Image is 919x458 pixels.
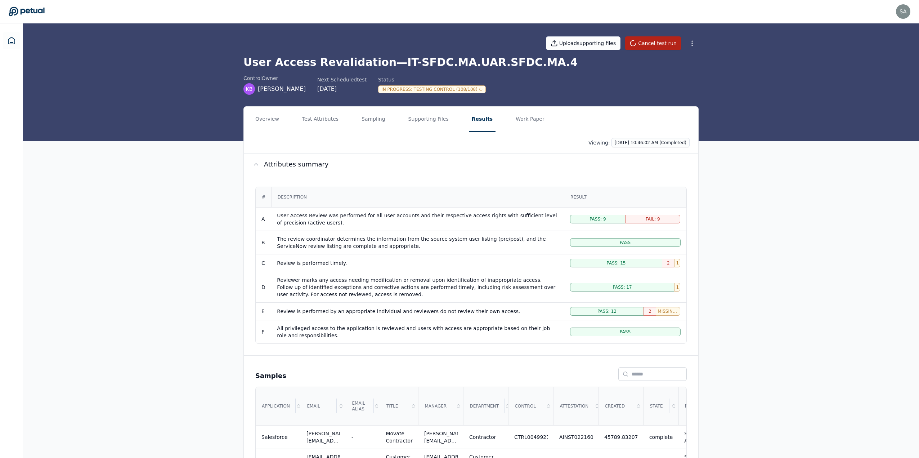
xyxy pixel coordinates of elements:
[272,187,564,207] div: Description
[256,272,271,302] td: D
[256,187,271,207] div: #
[896,4,910,19] img: sahil.gupta@toasttab.com
[277,235,558,250] div: The review coordinator determines the information from the source system user listing (pre/post),...
[613,284,632,290] span: Pass: 17
[346,387,374,425] div: Email Alias
[299,107,341,132] button: Test Attributes
[620,329,631,335] span: Pass
[686,37,699,50] button: More Options
[509,387,544,425] div: Control
[277,308,558,315] div: Review is performed by an appropriate individual and reviewers do not review their own access.
[256,207,271,231] td: A
[246,85,253,93] span: KB
[513,107,547,132] button: Work Paper
[546,36,621,50] button: Uploadsupporting files
[554,387,594,425] div: Attestation
[386,430,413,444] div: Movate Contractor
[676,260,678,266] span: 1
[256,320,271,343] td: F
[658,308,678,314] span: Missing Evidence: 4
[684,430,713,444] div: Support Agent - Tier 1
[589,216,606,222] span: Pass: 9
[243,56,699,69] h1: User Access Revalidation — IT-SFDC.MA.UAR.SFDC.MA.4
[405,107,452,132] button: Supporting Files
[604,433,638,441] div: 45789.83207
[255,371,286,381] h2: Samples
[261,433,288,441] div: Salesforce
[378,85,486,93] div: In Progress : Testing Control (108/108)
[256,231,271,254] td: B
[306,430,340,444] div: [PERSON_NAME][EMAIL_ADDRESS][PERSON_NAME][DOMAIN_NAME]
[599,387,634,425] div: Created
[256,387,296,425] div: Application
[244,154,698,175] button: Attributes summary
[419,387,454,425] div: Manager
[644,387,669,425] div: State
[317,85,367,93] div: [DATE]
[597,308,617,314] span: Pass: 12
[606,260,626,266] span: Pass: 15
[679,387,710,425] div: Role
[378,76,486,83] div: Status
[469,107,496,132] button: Results
[667,260,670,266] span: 2
[469,433,496,441] div: Contractor
[559,433,593,441] div: AINST0221607
[258,85,306,93] span: [PERSON_NAME]
[277,212,558,226] div: User Access Review was performed for all user accounts and their respective access rights with su...
[565,187,686,207] div: Result
[620,240,631,245] span: Pass
[244,107,698,132] nav: Tabs
[514,433,548,441] div: CTRL0049927
[317,76,367,83] div: Next Scheduled test
[252,107,282,132] button: Overview
[646,216,660,222] span: Fail: 9
[256,254,271,272] td: C
[277,276,558,298] div: Reviewer marks any access needing modification or removal upon identification of inappropriate ac...
[264,159,329,169] span: Attributes summary
[676,284,678,290] span: 1
[588,139,610,146] p: Viewing:
[649,433,673,441] div: complete
[277,325,558,339] div: All privileged access to the application is reviewed and users with access are appropriate based ...
[359,107,388,132] button: Sampling
[625,36,681,50] button: Cancel test run
[243,75,306,82] div: control Owner
[9,6,45,17] a: Go to Dashboard
[381,387,409,425] div: Title
[277,259,558,267] div: Review is performed timely.
[256,302,271,320] td: E
[351,433,353,441] div: -
[301,387,337,425] div: Email
[649,308,651,314] span: 2
[464,387,505,425] div: Department
[611,138,690,147] button: [DATE] 10:46:02 AM (Completed)
[3,32,20,49] a: Dashboard
[424,430,458,444] div: [PERSON_NAME][EMAIL_ADDRESS][PERSON_NAME][DOMAIN_NAME]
